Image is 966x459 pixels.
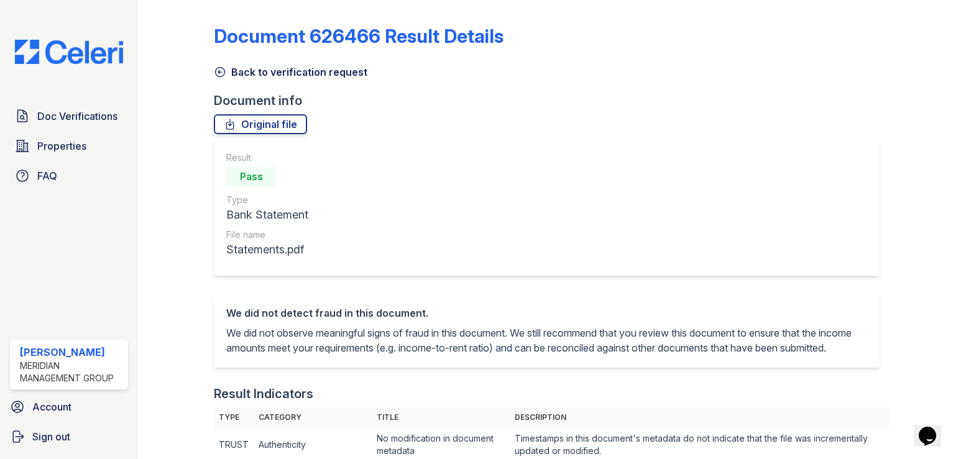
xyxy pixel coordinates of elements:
[226,194,308,206] div: Type
[214,407,254,427] th: Type
[37,109,117,124] span: Doc Verifications
[214,114,307,134] a: Original file
[226,241,308,258] div: Statements.pdf
[214,385,313,402] div: Result Indicators
[372,407,510,427] th: Title
[37,139,86,153] span: Properties
[214,25,504,47] a: Document 626466 Result Details
[226,306,867,320] div: We did not detect fraud in this document.
[226,152,308,164] div: Result
[10,163,128,188] a: FAQ
[226,229,308,241] div: File name
[37,168,57,183] span: FAQ
[214,92,890,109] div: Document info
[32,429,70,444] span: Sign out
[226,166,276,186] div: Pass
[32,399,71,414] span: Account
[5,40,133,64] img: CE_Logo_Blue-a8612792a0a2168367f1c8372b55b34899dd931a85d93a1a3d3e32e68fde9ad4.png
[226,325,867,355] p: We did not observe meaningful signs of fraud in this document. We still recommend that you review...
[510,407,890,427] th: Description
[5,424,133,449] a: Sign out
[10,134,128,158] a: Properties
[5,394,133,419] a: Account
[214,65,367,80] a: Back to verification request
[254,407,372,427] th: Category
[20,345,123,360] div: [PERSON_NAME]
[10,104,128,129] a: Doc Verifications
[914,409,954,447] iframe: chat widget
[20,360,123,384] div: Meridian Management Group
[226,206,308,224] div: Bank Statement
